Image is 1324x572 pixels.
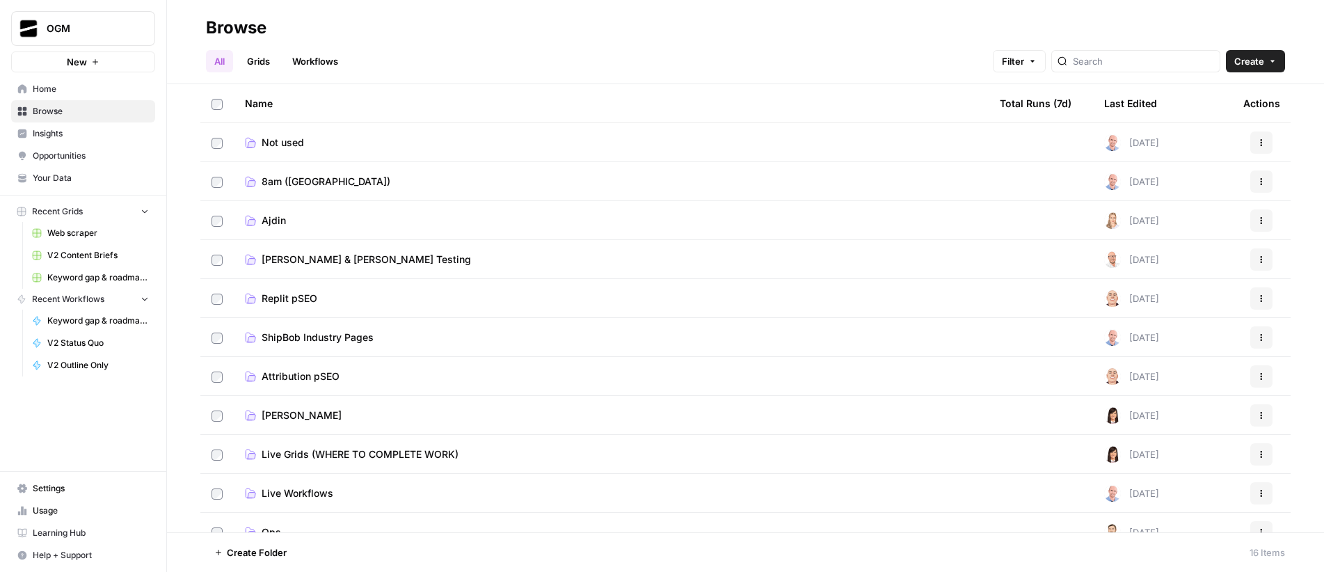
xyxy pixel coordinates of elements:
[47,315,149,327] span: Keyword gap & roadmap analysis
[47,249,149,262] span: V2 Content Briefs
[1226,50,1285,72] button: Create
[26,267,155,289] a: Keyword gap & roadmap analysis
[262,525,281,539] span: Ops
[1104,251,1121,268] img: 188iwuyvzfh3ydj1fgy9ywkpn8q3
[1234,54,1264,68] span: Create
[67,55,87,69] span: New
[262,253,471,267] span: [PERSON_NAME] & [PERSON_NAME] Testing
[47,271,149,284] span: Keyword gap & roadmap analysis
[47,227,149,239] span: Web scraper
[245,253,978,267] a: [PERSON_NAME] & [PERSON_NAME] Testing
[1250,546,1285,559] div: 16 Items
[11,201,155,222] button: Recent Grids
[245,331,978,344] a: ShipBob Industry Pages
[262,175,390,189] span: 8am ([GEOGRAPHIC_DATA])
[11,11,155,46] button: Workspace: OGM
[1104,485,1159,502] div: [DATE]
[11,51,155,72] button: New
[1104,251,1159,268] div: [DATE]
[1104,134,1159,151] div: [DATE]
[1104,84,1157,122] div: Last Edited
[47,337,149,349] span: V2 Status Quo
[1104,173,1121,190] img: 4tx75zylyv1pt3lh6v9ok7bbf875
[11,477,155,500] a: Settings
[245,447,978,461] a: Live Grids (WHERE TO COMPLETE WORK)
[33,127,149,140] span: Insights
[47,22,131,35] span: OGM
[1243,84,1280,122] div: Actions
[1104,290,1159,307] div: [DATE]
[32,293,104,305] span: Recent Workflows
[262,292,317,305] span: Replit pSEO
[206,541,295,564] button: Create Folder
[245,136,978,150] a: Not used
[11,145,155,167] a: Opportunities
[262,447,458,461] span: Live Grids (WHERE TO COMPLETE WORK)
[1104,407,1159,424] div: [DATE]
[1104,212,1159,229] div: [DATE]
[262,370,340,383] span: Attribution pSEO
[206,17,266,39] div: Browse
[11,500,155,522] a: Usage
[26,354,155,376] a: V2 Outline Only
[284,50,346,72] a: Workflows
[262,486,333,500] span: Live Workflows
[1104,407,1121,424] img: jp8kszkhuej7s1u2b4qg7jtqk2xf
[33,505,149,517] span: Usage
[1104,368,1159,385] div: [DATE]
[1000,84,1071,122] div: Total Runs (7d)
[1104,524,1121,541] img: rkuhcc9i3o44kxidim2bifsq4gyt
[33,527,149,539] span: Learning Hub
[33,83,149,95] span: Home
[262,331,374,344] span: ShipBob Industry Pages
[33,150,149,162] span: Opportunities
[11,100,155,122] a: Browse
[33,549,149,562] span: Help + Support
[11,122,155,145] a: Insights
[227,546,287,559] span: Create Folder
[33,172,149,184] span: Your Data
[16,16,41,41] img: OGM Logo
[245,370,978,383] a: Attribution pSEO
[262,136,304,150] span: Not used
[239,50,278,72] a: Grids
[1104,446,1121,463] img: jp8kszkhuej7s1u2b4qg7jtqk2xf
[245,408,978,422] a: [PERSON_NAME]
[245,84,978,122] div: Name
[26,244,155,267] a: V2 Content Briefs
[245,486,978,500] a: Live Workflows
[245,175,978,189] a: 8am ([GEOGRAPHIC_DATA])
[1104,485,1121,502] img: 4tx75zylyv1pt3lh6v9ok7bbf875
[26,310,155,332] a: Keyword gap & roadmap analysis
[1104,173,1159,190] div: [DATE]
[1073,54,1214,68] input: Search
[33,105,149,118] span: Browse
[11,78,155,100] a: Home
[245,292,978,305] a: Replit pSEO
[1104,212,1121,229] img: wewu8ukn9mv8ud6xwhkaea9uhsr0
[11,289,155,310] button: Recent Workflows
[262,214,286,228] span: Ajdin
[33,482,149,495] span: Settings
[32,205,83,218] span: Recent Grids
[11,167,155,189] a: Your Data
[206,50,233,72] a: All
[245,525,978,539] a: Ops
[1002,54,1024,68] span: Filter
[1104,290,1121,307] img: 6mn3t1u10swa0r3h7s7stz6i176n
[1104,446,1159,463] div: [DATE]
[245,214,978,228] a: Ajdin
[1104,368,1121,385] img: 6mn3t1u10swa0r3h7s7stz6i176n
[1104,524,1159,541] div: [DATE]
[1104,329,1159,346] div: [DATE]
[1104,329,1121,346] img: 4tx75zylyv1pt3lh6v9ok7bbf875
[26,332,155,354] a: V2 Status Quo
[1104,134,1121,151] img: 4tx75zylyv1pt3lh6v9ok7bbf875
[11,544,155,566] button: Help + Support
[993,50,1046,72] button: Filter
[26,222,155,244] a: Web scraper
[47,359,149,372] span: V2 Outline Only
[262,408,342,422] span: [PERSON_NAME]
[11,522,155,544] a: Learning Hub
